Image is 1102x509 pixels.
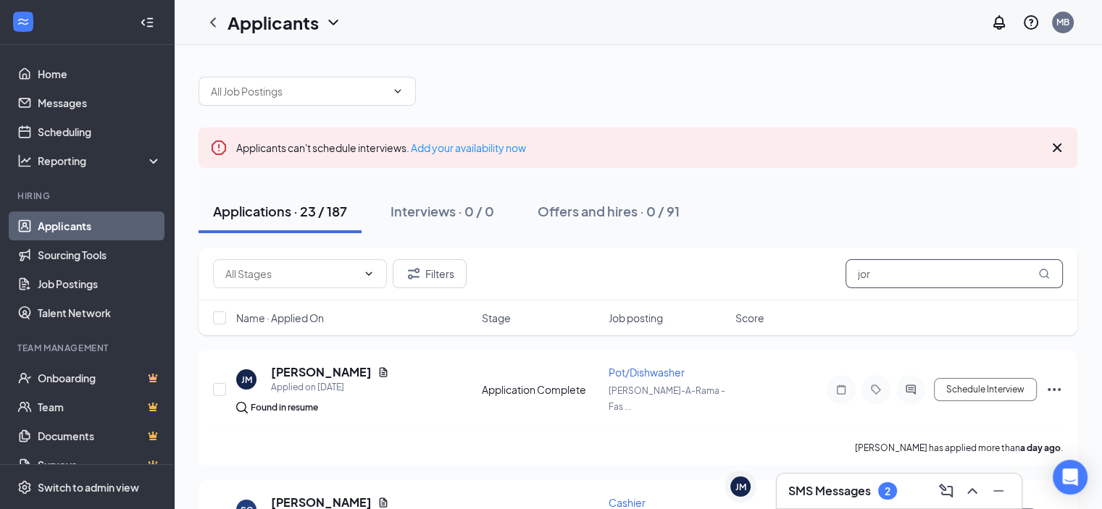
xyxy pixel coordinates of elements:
[17,190,159,202] div: Hiring
[1022,14,1040,31] svg: QuestionInfo
[934,378,1037,401] button: Schedule Interview
[38,421,162,450] a: DocumentsCrown
[38,88,162,117] a: Messages
[902,384,919,395] svg: ActiveChat
[609,311,663,325] span: Job posting
[17,342,159,354] div: Team Management
[17,480,32,495] svg: Settings
[210,139,228,156] svg: Error
[140,15,154,30] svg: Collapse
[392,85,404,97] svg: ChevronDown
[271,380,389,395] div: Applied on [DATE]
[228,10,319,35] h1: Applicants
[236,311,324,325] span: Name · Applied On
[482,311,511,325] span: Stage
[377,366,389,378] svg: Document
[788,483,871,499] h3: SMS Messages
[38,392,162,421] a: TeamCrown
[38,363,162,392] a: OnboardingCrown
[16,14,30,29] svg: WorkstreamLogo
[846,259,1063,288] input: Search in applications
[38,211,162,240] a: Applicants
[236,141,526,154] span: Applicants can't schedule interviews.
[38,298,162,327] a: Talent Network
[411,141,526,154] a: Add your availability now
[538,202,680,220] div: Offers and hires · 0 / 91
[211,83,386,99] input: All Job Postings
[38,153,162,168] div: Reporting
[935,479,958,502] button: ComposeMessage
[987,479,1010,502] button: Minimize
[251,400,318,415] div: Found in resume
[17,153,32,168] svg: Analysis
[885,485,890,497] div: 2
[855,442,1063,454] p: [PERSON_NAME] has applied more than .
[38,450,162,479] a: SurveysCrown
[832,384,850,395] svg: Note
[38,269,162,298] a: Job Postings
[391,202,494,220] div: Interviews · 0 / 0
[1048,139,1066,156] svg: Cross
[990,482,1007,500] svg: Minimize
[1056,16,1069,28] div: MB
[1020,442,1061,453] b: a day ago
[213,202,347,220] div: Applications · 23 / 187
[405,265,422,282] svg: Filter
[1045,381,1063,398] svg: Ellipses
[204,14,222,31] svg: ChevronLeft
[38,59,162,88] a: Home
[236,402,248,413] img: search.bf7aa3482b7795d4f01b.svg
[609,366,685,379] span: Pot/Dishwasher
[938,482,955,500] svg: ComposeMessage
[609,496,646,509] span: Cashier
[964,482,981,500] svg: ChevronUp
[961,479,984,502] button: ChevronUp
[482,382,600,397] div: Application Complete
[325,14,342,31] svg: ChevronDown
[38,240,162,269] a: Sourcing Tools
[271,364,372,380] h5: [PERSON_NAME]
[735,481,746,493] div: JM
[867,384,885,395] svg: Tag
[363,268,375,279] svg: ChevronDown
[38,480,139,495] div: Switch to admin view
[241,374,252,386] div: JM
[1038,268,1050,279] svg: MagnifyingGlass
[225,266,357,282] input: All Stages
[1053,460,1088,495] div: Open Intercom Messenger
[990,14,1008,31] svg: Notifications
[609,385,725,412] span: [PERSON_NAME]-A-Rama - Fas ...
[38,117,162,146] a: Scheduling
[377,497,389,508] svg: Document
[393,259,467,288] button: Filter Filters
[735,311,764,325] span: Score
